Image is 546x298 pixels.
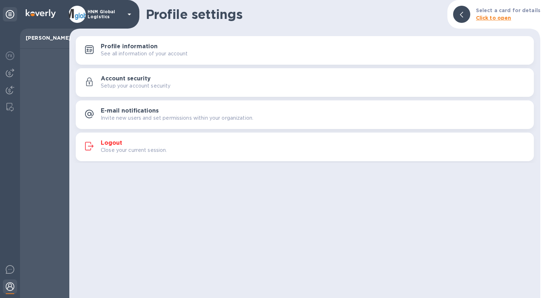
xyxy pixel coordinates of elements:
img: Foreign exchange [6,51,14,60]
p: HNM Global Logistics [88,9,123,19]
h3: Account security [101,75,151,82]
b: Select a card for details [476,8,540,13]
p: [PERSON_NAME] [26,34,64,41]
button: Profile informationSee all information of your account [76,36,534,65]
button: E-mail notificationsInvite new users and set permissions within your organization. [76,100,534,129]
p: Invite new users and set permissions within your organization. [101,114,253,122]
img: Logo [26,9,56,18]
h3: Logout [101,140,122,146]
h1: Profile settings [146,7,442,22]
h3: E-mail notifications [101,108,159,114]
button: Account securitySetup your account security [76,68,534,97]
p: See all information of your account [101,50,188,58]
div: Unpin categories [3,7,17,21]
h3: Profile information [101,43,158,50]
b: Click to open [476,15,511,21]
button: LogoutClose your current session. [76,133,534,161]
p: Close your current session. [101,146,167,154]
p: Setup your account security [101,82,171,90]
